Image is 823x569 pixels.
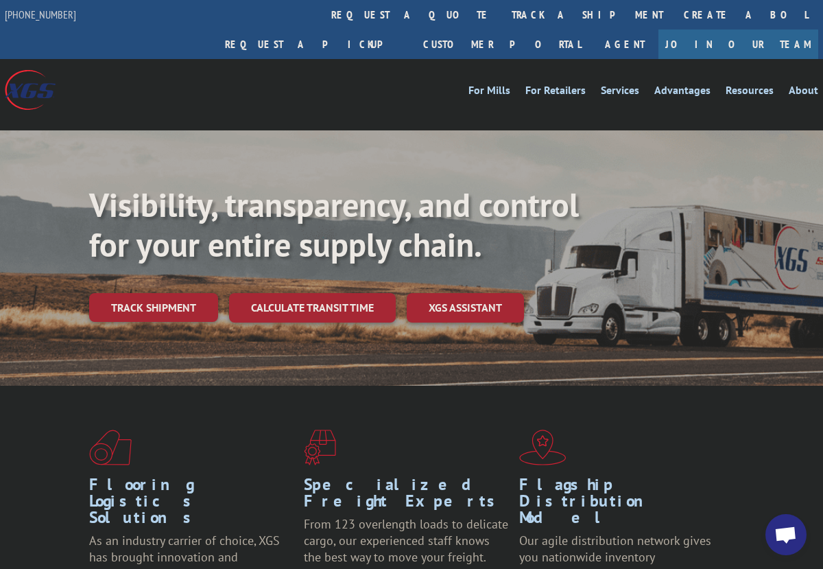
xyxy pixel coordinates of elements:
[591,30,658,59] a: Agent
[215,30,413,59] a: Request a pickup
[5,8,76,21] a: [PHONE_NUMBER]
[304,430,336,465] img: xgs-icon-focused-on-flooring-red
[654,85,711,100] a: Advantages
[89,430,132,465] img: xgs-icon-total-supply-chain-intelligence-red
[658,30,818,59] a: Join Our Team
[89,476,294,533] h1: Flooring Logistics Solutions
[304,476,508,516] h1: Specialized Freight Experts
[601,85,639,100] a: Services
[407,293,524,323] a: XGS ASSISTANT
[765,514,807,555] a: Open chat
[525,85,586,100] a: For Retailers
[468,85,510,100] a: For Mills
[413,30,591,59] a: Customer Portal
[789,85,818,100] a: About
[89,293,218,322] a: Track shipment
[229,293,396,323] a: Calculate transit time
[519,476,724,533] h1: Flagship Distribution Model
[726,85,774,100] a: Resources
[519,430,566,465] img: xgs-icon-flagship-distribution-model-red
[89,183,579,266] b: Visibility, transparency, and control for your entire supply chain.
